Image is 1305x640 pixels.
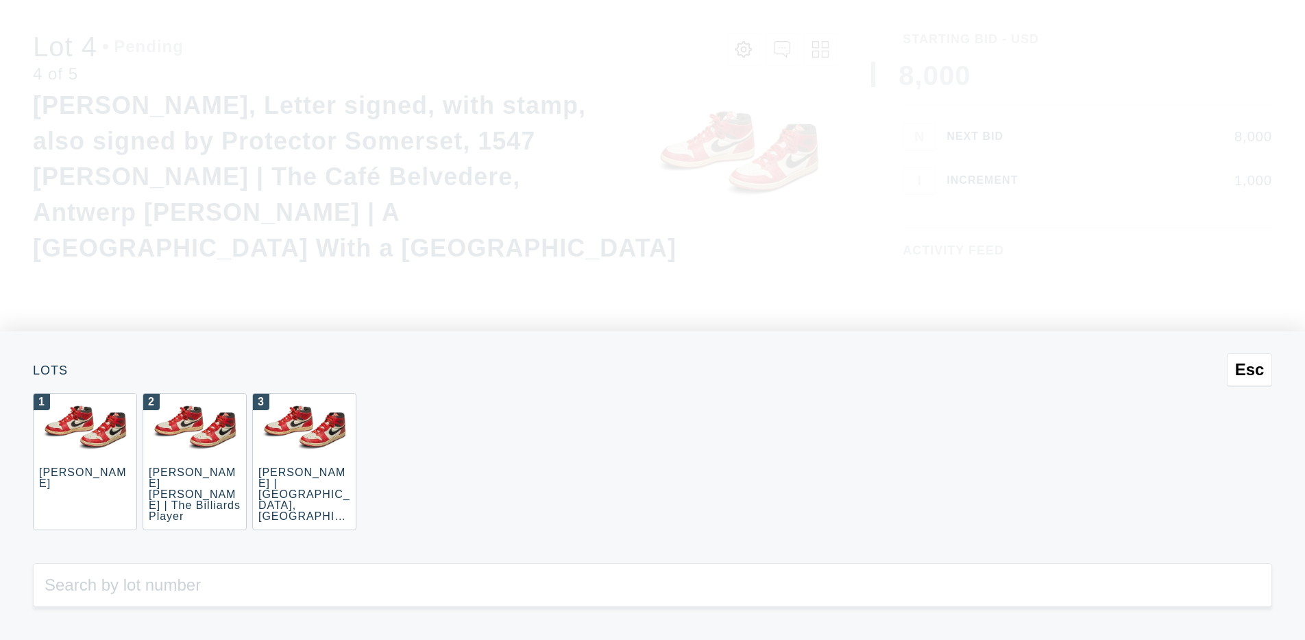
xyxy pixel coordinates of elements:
[253,394,269,410] div: 3
[1235,360,1265,379] span: Esc
[39,466,126,489] div: [PERSON_NAME]
[33,364,1272,377] div: Lots
[143,394,160,410] div: 2
[149,466,241,522] div: [PERSON_NAME] [PERSON_NAME] | The Billiards Player
[258,466,350,577] div: [PERSON_NAME] | [GEOGRAPHIC_DATA], [GEOGRAPHIC_DATA] ([GEOGRAPHIC_DATA], [GEOGRAPHIC_DATA])
[34,394,50,410] div: 1
[33,563,1272,607] input: Search by lot number
[1227,353,1272,386] button: Esc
